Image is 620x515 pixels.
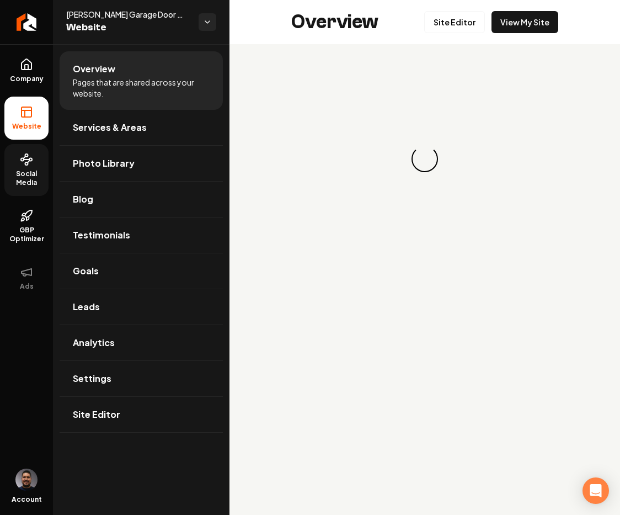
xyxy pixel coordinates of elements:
img: Daniel Humberto Ortega Celis [15,469,38,491]
a: Photo Library [60,146,223,181]
div: Loading [407,141,442,176]
a: Settings [60,361,223,396]
h2: Overview [291,11,378,33]
a: Testimonials [60,217,223,253]
span: Blog [73,193,93,206]
a: Blog [60,182,223,217]
a: Goals [60,253,223,289]
span: Testimonials [73,229,130,242]
span: GBP Optimizer [4,226,49,243]
button: Open user button [15,469,38,491]
img: Rebolt Logo [17,13,37,31]
span: Ads [15,282,38,291]
span: Photo Library [73,157,135,170]
a: Site Editor [60,397,223,432]
span: Social Media [4,169,49,187]
span: Goals [73,264,99,278]
a: Leads [60,289,223,325]
a: Social Media [4,144,49,196]
span: Overview [73,62,115,76]
span: Company [6,75,48,83]
div: Open Intercom Messenger [582,477,609,504]
span: Settings [73,372,111,385]
button: Ads [4,257,49,300]
a: Company [4,49,49,92]
a: Analytics [60,325,223,360]
a: View My Site [491,11,558,33]
span: Website [66,20,190,35]
span: Pages that are shared across your website. [73,77,210,99]
a: Services & Areas [60,110,223,145]
a: Site Editor [424,11,485,33]
span: Analytics [73,336,115,349]
span: Account [12,495,42,504]
span: [PERSON_NAME] Garage Door Services [66,9,190,20]
a: GBP Optimizer [4,200,49,252]
span: Services & Areas [73,121,147,134]
span: Leads [73,300,100,314]
span: Website [8,122,46,131]
span: Site Editor [73,408,120,421]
